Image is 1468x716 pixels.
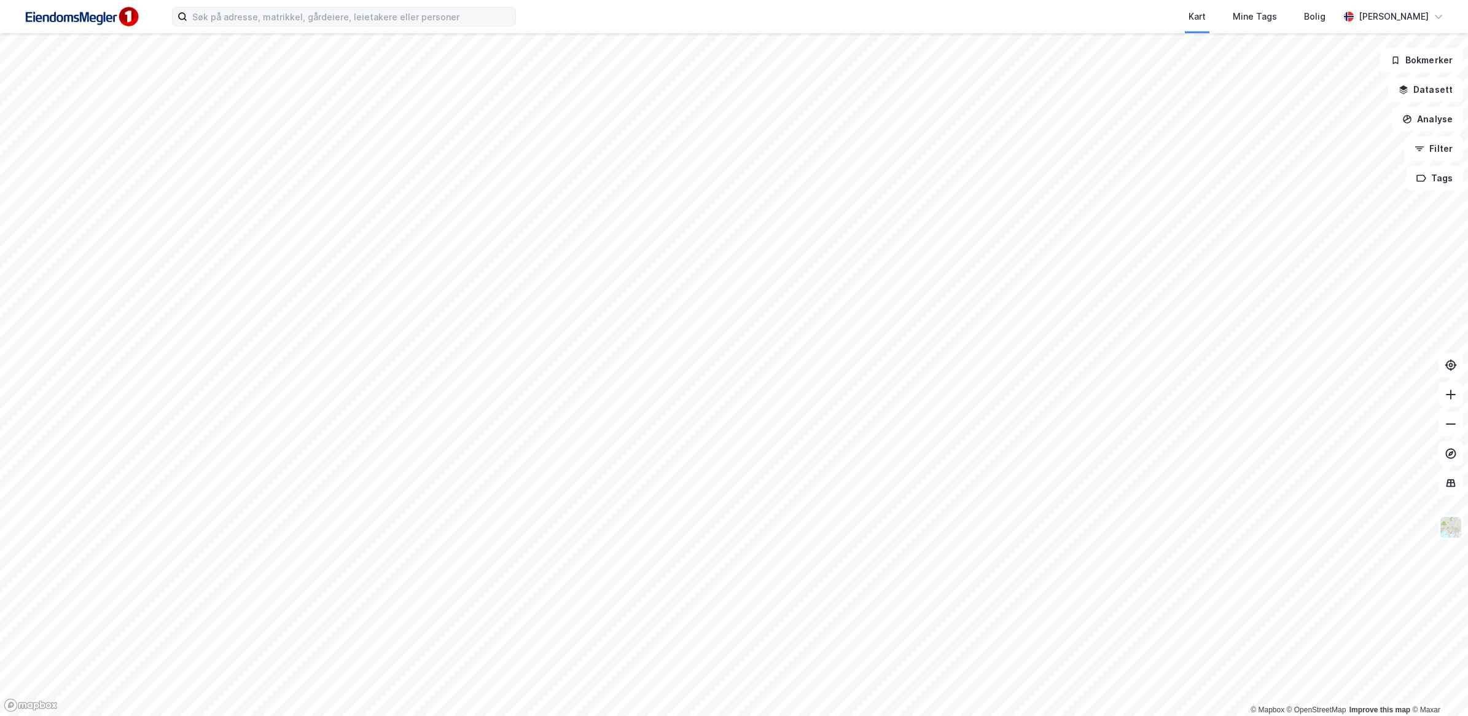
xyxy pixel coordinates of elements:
[1349,706,1410,714] a: Improve this map
[1380,48,1463,73] button: Bokmerker
[1406,166,1463,191] button: Tags
[1251,706,1284,714] a: Mapbox
[1392,107,1463,132] button: Analyse
[1439,516,1462,539] img: Z
[1304,9,1325,24] div: Bolig
[1189,9,1206,24] div: Kart
[187,7,515,26] input: Søk på adresse, matrikkel, gårdeiere, leietakere eller personer
[1404,136,1463,161] button: Filter
[1407,657,1468,716] iframe: Chat Widget
[1407,657,1468,716] div: Kontrollprogram for chat
[4,698,58,712] a: Mapbox homepage
[20,3,143,31] img: F4PB6Px+NJ5v8B7XTbfpPpyloAAAAASUVORK5CYII=
[1359,9,1429,24] div: [PERSON_NAME]
[1233,9,1277,24] div: Mine Tags
[1287,706,1346,714] a: OpenStreetMap
[1388,77,1463,102] button: Datasett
